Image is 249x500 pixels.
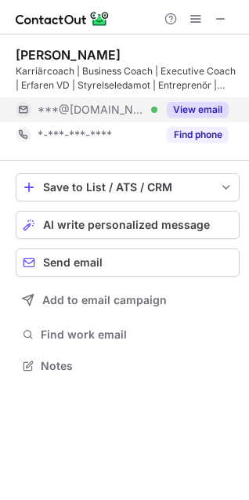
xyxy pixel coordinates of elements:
button: Find work email [16,324,240,346]
button: Add to email campaign [16,286,240,314]
span: Add to email campaign [42,294,167,306]
button: save-profile-one-click [16,173,240,201]
span: ***@[DOMAIN_NAME] [38,103,146,117]
button: Notes [16,355,240,377]
span: Find work email [41,328,233,342]
button: Reveal Button [167,102,229,118]
img: ContactOut v5.3.10 [16,9,110,28]
span: AI write personalized message [43,219,210,231]
button: Reveal Button [167,127,229,143]
button: AI write personalized message [16,211,240,239]
button: Send email [16,248,240,277]
div: Karriärcoach | Business Coach | Executive Coach | Erfaren VD | Styrelseledamot | Entreprenör | Em... [16,64,240,92]
span: Notes [41,359,233,373]
div: [PERSON_NAME] [16,47,121,63]
div: Save to List / ATS / CRM [43,181,212,194]
span: Send email [43,256,103,269]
